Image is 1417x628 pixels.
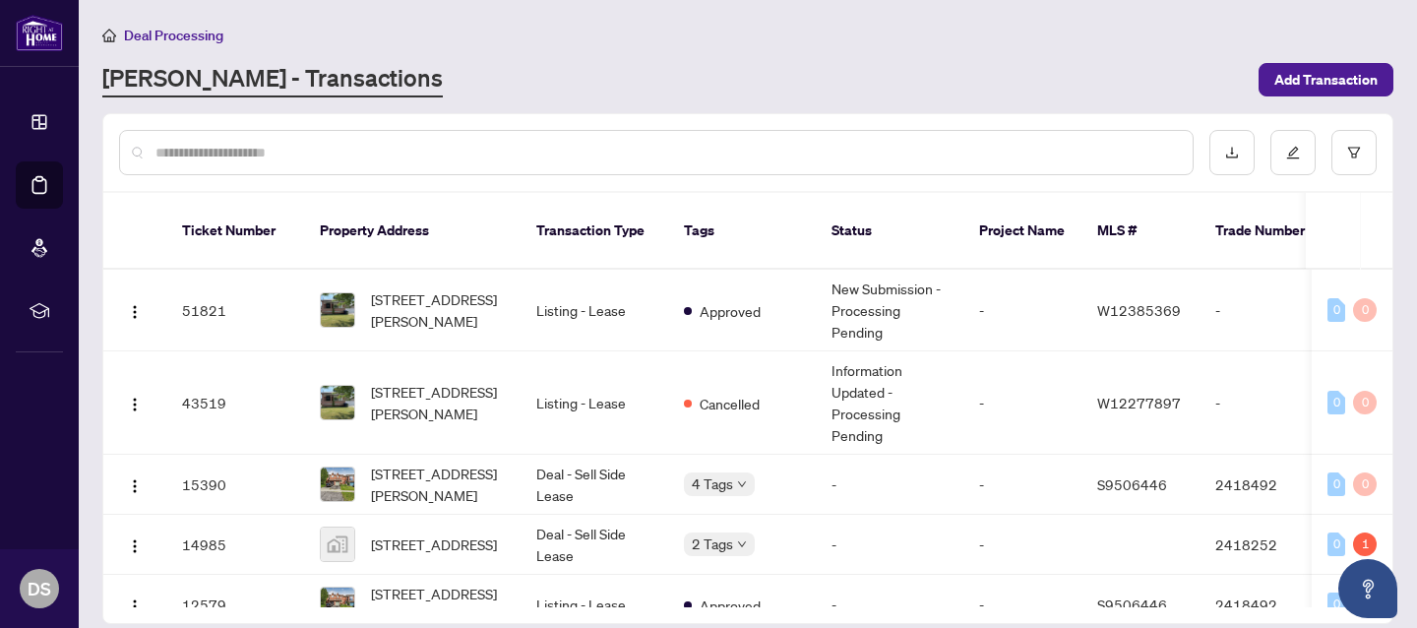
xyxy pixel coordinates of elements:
span: home [102,29,116,42]
td: Deal - Sell Side Lease [521,455,668,515]
div: 0 [1353,298,1377,322]
img: thumbnail-img [321,468,354,501]
span: W12385369 [1097,301,1181,319]
td: - [1200,351,1337,455]
img: Logo [127,397,143,412]
span: filter [1347,146,1361,159]
img: thumbnail-img [321,386,354,419]
th: Transaction Type [521,193,668,270]
span: [STREET_ADDRESS][PERSON_NAME] [371,583,505,626]
span: Cancelled [700,393,760,414]
button: Logo [119,589,151,620]
div: 0 [1327,391,1345,414]
div: 0 [1327,533,1345,556]
img: Logo [127,478,143,494]
td: Deal - Sell Side Lease [521,515,668,575]
button: Add Transaction [1259,63,1393,96]
div: 0 [1327,298,1345,322]
td: - [963,455,1081,515]
span: S9506446 [1097,596,1167,613]
a: [PERSON_NAME] - Transactions [102,62,443,97]
td: 43519 [166,351,304,455]
button: Logo [119,387,151,418]
span: download [1225,146,1239,159]
td: 2418252 [1200,515,1337,575]
div: 0 [1353,391,1377,414]
td: - [963,515,1081,575]
span: W12277897 [1097,394,1181,411]
td: 14985 [166,515,304,575]
th: Status [816,193,963,270]
span: DS [28,575,51,602]
td: - [963,270,1081,351]
span: [STREET_ADDRESS][PERSON_NAME] [371,381,505,424]
span: [STREET_ADDRESS] [371,534,497,555]
td: - [1200,270,1337,351]
button: download [1209,130,1255,175]
img: logo [16,15,63,51]
td: 15390 [166,455,304,515]
td: Listing - Lease [521,351,668,455]
td: Information Updated - Processing Pending [816,351,963,455]
th: Tags [668,193,816,270]
th: Property Address [304,193,521,270]
span: edit [1286,146,1300,159]
button: edit [1270,130,1316,175]
img: thumbnail-img [321,528,354,561]
button: Logo [119,294,151,326]
img: thumbnail-img [321,293,354,327]
td: Listing - Lease [521,270,668,351]
span: Approved [700,300,761,322]
span: down [737,539,747,549]
span: Add Transaction [1274,64,1378,95]
th: Project Name [963,193,1081,270]
th: Trade Number [1200,193,1337,270]
span: S9506446 [1097,475,1167,493]
div: 0 [1327,472,1345,496]
span: 4 Tags [692,472,733,495]
img: Logo [127,304,143,320]
td: - [816,515,963,575]
td: 51821 [166,270,304,351]
button: Logo [119,529,151,560]
div: 0 [1327,593,1345,616]
span: Approved [700,595,761,616]
td: New Submission - Processing Pending [816,270,963,351]
span: [STREET_ADDRESS][PERSON_NAME] [371,463,505,506]
span: [STREET_ADDRESS][PERSON_NAME] [371,288,505,332]
td: 2418492 [1200,455,1337,515]
div: 0 [1353,472,1377,496]
div: 1 [1353,533,1377,556]
button: filter [1331,130,1377,175]
span: down [737,479,747,489]
img: Logo [127,598,143,614]
span: 2 Tags [692,533,733,555]
img: Logo [127,538,143,554]
span: Deal Processing [124,27,223,44]
td: - [963,351,1081,455]
th: Ticket Number [166,193,304,270]
td: - [816,455,963,515]
button: Logo [119,469,151,500]
img: thumbnail-img [321,588,354,621]
button: Open asap [1338,559,1397,618]
th: MLS # [1081,193,1200,270]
